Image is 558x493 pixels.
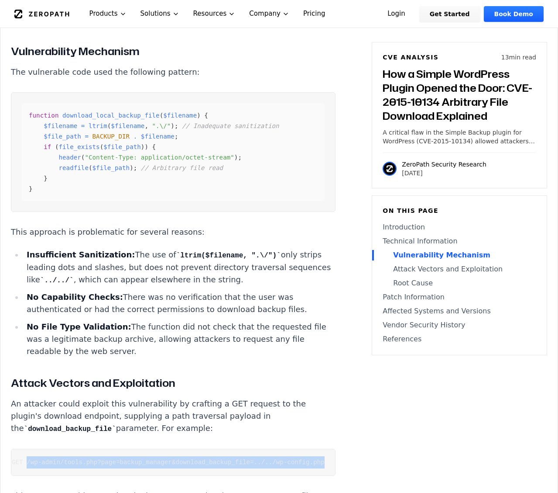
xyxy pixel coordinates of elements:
span: ; [175,133,178,140]
span: if [44,143,51,150]
span: file_exists [59,143,100,150]
h3: How a Simple WordPress Plugin Opened the Door: CVE-2015-10134 Arbitrary File Download Explained [383,67,536,123]
span: = [85,133,89,140]
span: , [144,122,148,129]
span: ) [234,154,238,161]
span: // Inadequate sanitization [182,122,279,129]
span: header [58,154,81,161]
span: ) [144,143,148,150]
a: Root Cause [383,278,536,288]
span: } [29,185,33,192]
span: ( [100,143,104,150]
a: Login [377,6,416,22]
code: ltrim($filename, ".\/") [176,252,281,260]
span: $filename [111,122,144,129]
strong: No File Type Validation: [27,322,131,331]
li: The use of only strips leading dots and slashes, but does not prevent directory traversal sequenc... [23,249,335,286]
span: function [29,112,58,119]
span: $filename [44,122,77,129]
p: 13 min read [501,53,536,62]
span: ".\/" [152,122,171,129]
span: $file_path [103,143,141,150]
a: Introduction [383,222,536,233]
a: Technical Information [383,236,536,246]
a: References [383,334,536,344]
a: Book Demo [484,6,544,22]
a: Attack Vectors and Exploitation [383,264,536,274]
img: ZeroPath Security Research [383,162,397,176]
strong: Insufficient Sanitization: [27,250,135,259]
h3: Vulnerability Mechanism [11,43,335,59]
a: Affected Systems and Versions [383,306,536,316]
h6: CVE Analysis [383,53,438,62]
p: A critical flaw in the Simple Backup plugin for WordPress (CVE-2015-10134) allowed attackers to d... [383,128,536,146]
span: $filename [141,133,175,140]
p: This approach is problematic for several reasons: [11,226,335,238]
span: ; [238,154,242,161]
a: Patch Information [383,292,536,302]
span: download_local_backup_file [62,112,160,119]
span: ) [197,112,201,119]
li: There was no verification that the user was authenticated or had the correct permissions to downl... [23,291,335,316]
span: $filename [163,112,197,119]
span: ; [134,164,137,171]
span: ( [89,164,92,171]
span: . [134,133,137,140]
li: The function did not check that the requested file was a legitimate backup archive, allowing atta... [23,321,335,358]
span: { [204,112,208,119]
span: ( [81,154,85,161]
span: "Content-Type: application/octet-stream" [85,154,234,161]
h3: Attack Vectors and Exploitation [11,375,335,391]
span: BACKUP_DIR [92,133,130,140]
p: ZeroPath Security Research [402,160,486,169]
span: ltrim [89,122,107,129]
span: ) [141,143,145,150]
a: Vulnerability Mechanism [383,250,536,260]
p: The vulnerable code used the following pattern: [11,66,335,78]
a: Get Started [419,6,480,22]
strong: No Capability Checks: [27,292,123,302]
code: download_backup_file [24,425,116,433]
span: { [152,143,156,150]
span: ( [107,122,111,129]
span: = [81,122,85,129]
span: ; [175,122,178,129]
code: ../../ [40,277,74,285]
h6: On this page [383,206,536,215]
p: [DATE] [402,169,486,177]
span: ) [130,164,134,171]
span: readfile [58,164,88,171]
span: $file_path [92,164,130,171]
span: // Arbitrary file read [141,164,223,171]
span: $file_path [44,133,81,140]
span: } [44,175,48,182]
p: An attacker could exploit this vulnerability by crafting a GET request to the plugin's download e... [11,398,335,435]
a: Vendor Security History [383,320,536,330]
span: ) [171,122,175,129]
span: ( [55,143,59,150]
span: ( [160,112,164,119]
code: GET /wp-admin/tools.php?page=backup_manager&download_backup_file=../../wp-config.php [12,459,325,466]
